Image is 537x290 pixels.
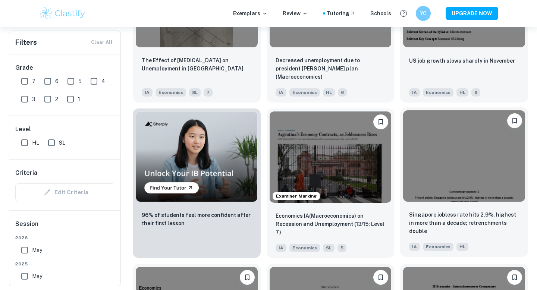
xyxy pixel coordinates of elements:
button: Bookmark [240,270,255,285]
a: Schools [370,9,391,18]
span: HL [456,88,468,97]
span: 2025 [15,261,115,267]
span: HL [456,243,468,251]
a: Thumbnail96% of students feel more confident after their first lesson [133,108,261,258]
span: Economics [289,88,320,97]
span: Examiner Marking [273,193,320,199]
span: May [32,246,42,254]
span: 6 [338,88,347,97]
p: The Effect of COVID-19 on Unemployment in Canada [142,56,252,73]
a: BookmarkSingapore jobless rate hits 2.9%, highest in more than a decade; retrenchments doubleIAEc... [400,108,528,258]
span: SL [59,139,65,147]
p: Economics IA(Macroeconomics) on Recession and Unemployment (13/15; Level 7) [276,212,386,236]
span: IA [142,88,153,97]
button: Help and Feedback [397,7,410,20]
img: Clastify logo [39,6,86,21]
span: 5 [337,244,346,252]
span: 3 [32,95,35,103]
a: Examiner MarkingBookmarkEconomics IA(Macroeconomics) on Recession and Unemployment (13/15; Level ... [267,108,395,258]
p: Review [283,9,308,18]
button: Bookmark [373,270,388,285]
span: IA [409,88,420,97]
h6: Level [15,125,115,134]
span: IA [276,244,286,252]
span: 6 [471,88,480,97]
span: HL [323,88,335,97]
h6: Filters [15,37,37,48]
p: US job growth slows sharply in November [409,57,515,65]
span: Economics [289,244,320,252]
img: Economics IA example thumbnail: Singapore jobless rate hits 2.9%, highes [403,110,525,202]
span: IA [409,243,420,251]
h6: Grade [15,63,115,72]
h6: YC [419,9,428,18]
button: Bookmark [507,270,522,285]
span: 1 [78,95,80,103]
button: Bookmark [373,114,388,129]
img: Economics IA example thumbnail: Economics IA(Macroeconomics) on Recessio [270,111,392,203]
span: Economics [423,243,453,251]
span: SL [189,88,201,97]
span: 6 [55,77,59,85]
span: 7 [32,77,35,85]
span: HL [32,139,39,147]
span: 7 [204,88,213,97]
img: Thumbnail [136,111,258,202]
span: 2026 [15,234,115,241]
div: Criteria filters are unavailable when searching by topic [15,183,115,201]
span: 5 [78,77,82,85]
span: Economics [423,88,453,97]
span: May [32,272,42,280]
button: Bookmark [507,113,522,128]
h6: Criteria [15,168,37,177]
span: SL [323,244,335,252]
button: UPGRADE NOW [446,7,498,20]
button: YC [416,6,431,21]
p: Exemplars [233,9,268,18]
span: IA [276,88,286,97]
p: Decreased unemployment due to president Joe Biden’s plan (Macroeconomics) [276,56,386,81]
a: Tutoring [327,9,355,18]
p: 96% of students feel more confident after their first lesson [142,211,252,227]
span: Economics [156,88,186,97]
p: Singapore jobless rate hits 2.9%, highest in more than a decade; retrenchments double [409,211,519,235]
span: 4 [101,77,105,85]
span: 2 [55,95,58,103]
h6: Session [15,220,115,234]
